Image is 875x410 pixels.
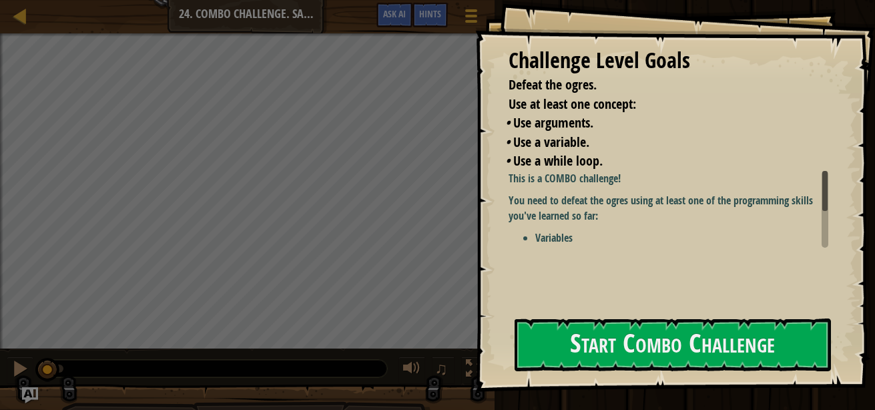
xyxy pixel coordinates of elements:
span: Use arguments. [513,114,593,132]
button: Ask AI [22,387,38,403]
span: Hints [419,7,441,20]
li: Defeat the ogres. [492,75,825,95]
i: • [505,152,510,170]
div: Challenge Level Goals [509,45,828,76]
i: • [505,133,510,151]
span: Use a variable. [513,133,589,151]
button: Toggle fullscreen [461,357,488,384]
p: You need to defeat the ogres using at least one of the programming skills you've learned so far: [509,193,838,224]
li: Use at least one concept: [492,95,825,114]
button: Ask AI [376,3,412,27]
li: Variables [535,230,838,246]
li: Use a variable. [505,133,825,152]
li: Use a while loop. [505,152,825,171]
span: Ask AI [383,7,406,20]
button: ♫ [432,357,455,384]
span: Defeat the ogres. [509,75,597,93]
button: Show game menu [455,3,488,34]
i: • [505,114,510,132]
span: Use a while loop. [513,152,603,170]
span: ♫ [434,359,448,379]
button: Adjust volume [398,357,425,384]
li: Use arguments. [505,114,825,133]
p: This is a COMBO challenge! [509,171,838,186]
button: Ctrl + P: Pause [7,357,33,384]
span: Use at least one concept: [509,95,636,113]
li: While Loops [535,245,838,260]
button: Start Combo Challenge [515,319,831,371]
